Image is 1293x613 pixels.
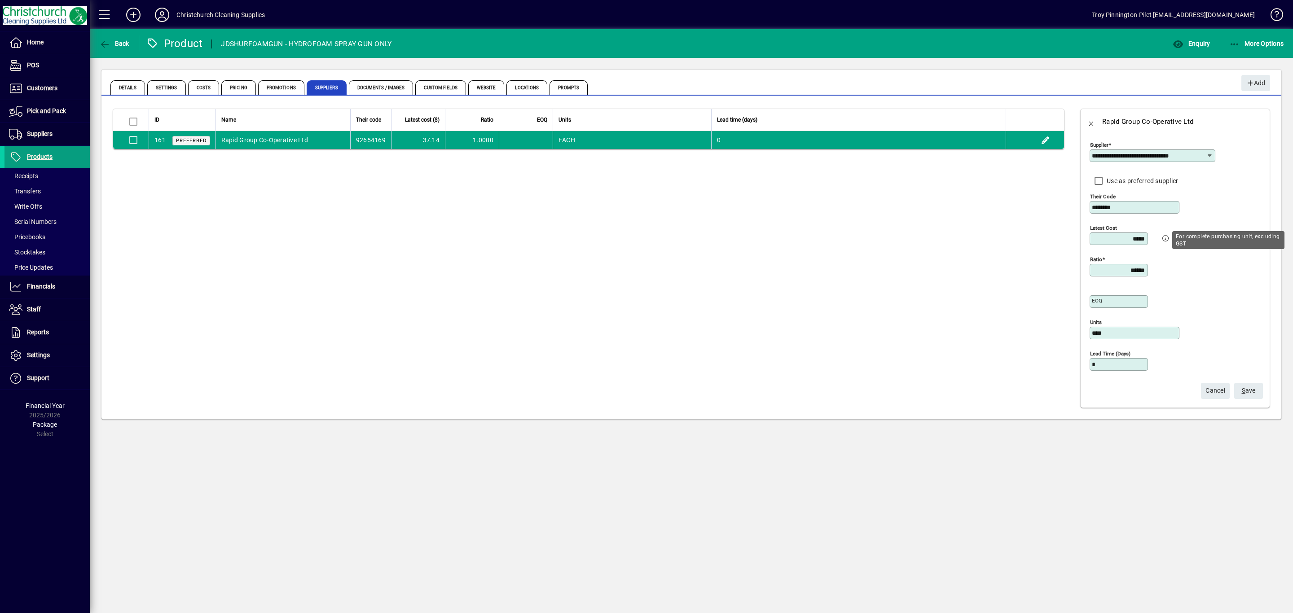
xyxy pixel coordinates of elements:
td: Rapid Group Co-Operative Ltd [215,131,350,149]
mat-label: Their code [1090,193,1116,200]
span: More Options [1229,40,1284,47]
a: Pick and Pack [4,100,90,123]
button: Cancel [1201,383,1230,399]
span: Settings [27,351,50,359]
span: Transfers [9,188,41,195]
a: Knowledge Base [1264,2,1282,31]
span: Units [559,115,571,125]
span: Custom Fields [415,80,466,95]
span: Settings [147,80,186,95]
span: Costs [188,80,220,95]
button: Add [1241,75,1270,91]
span: Reports [27,328,49,336]
a: Customers [4,77,90,100]
a: Write Offs [4,199,90,214]
span: Write Offs [9,203,42,210]
span: Support [27,374,49,381]
span: Latest cost ($) [405,115,440,125]
td: 92654169 [350,131,391,149]
td: 0 [711,131,1006,149]
a: Home [4,31,90,54]
span: Documents / Images [349,80,413,95]
a: Transfers [4,184,90,199]
mat-label: Supplier [1090,142,1108,148]
div: For complete purchasing unit, excluding GST [1172,231,1284,249]
span: Back [99,40,129,47]
span: Pricebooks [9,233,45,241]
a: Staff [4,298,90,321]
span: Price Updates [9,264,53,271]
button: More Options [1227,35,1286,52]
span: Their code [356,115,381,125]
a: Support [4,367,90,390]
span: Receipts [9,172,38,180]
td: 37.14 [391,131,445,149]
span: POS [27,61,39,69]
td: 1.0000 [445,131,499,149]
button: Back [97,35,132,52]
div: JDSHURFOAMGUN - HYDROFOAM SPRAY GUN ONLY [221,37,391,51]
a: Suppliers [4,123,90,145]
span: Home [27,39,44,46]
a: Serial Numbers [4,214,90,229]
button: Add [119,7,148,23]
button: Enquiry [1170,35,1212,52]
a: Stocktakes [4,245,90,260]
button: Save [1234,383,1263,399]
span: Pricing [221,80,256,95]
span: Name [221,115,236,125]
mat-label: Ratio [1090,256,1102,263]
span: Suppliers [27,130,53,137]
mat-label: Latest cost [1090,225,1117,231]
span: EOQ [537,115,547,125]
label: Use as preferred supplier [1105,176,1178,185]
span: Website [468,80,505,95]
span: Customers [27,84,57,92]
span: Financial Year [26,402,65,409]
span: Locations [506,80,547,95]
div: Product [146,36,203,51]
div: Christchurch Cleaning Supplies [176,8,265,22]
span: ID [154,115,159,125]
span: Products [27,153,53,160]
span: Cancel [1205,383,1225,398]
td: EACH [553,131,712,149]
a: Settings [4,344,90,367]
span: Suppliers [307,80,347,95]
a: Reports [4,321,90,344]
span: Pick and Pack [27,107,66,114]
span: Package [33,421,57,428]
button: Profile [148,7,176,23]
a: Receipts [4,168,90,184]
span: Stocktakes [9,249,45,256]
div: 161 [154,136,166,145]
div: Troy Pinnington-Pilet [EMAIL_ADDRESS][DOMAIN_NAME] [1092,8,1255,22]
mat-label: Lead time (days) [1090,350,1130,357]
span: Serial Numbers [9,218,57,225]
mat-label: Units [1090,319,1102,325]
span: Enquiry [1173,40,1210,47]
div: Rapid Group Co-Operative Ltd [1102,114,1193,129]
span: Ratio [481,115,493,125]
a: Price Updates [4,260,90,275]
span: Promotions [258,80,304,95]
span: Add [1246,76,1265,91]
span: Details [110,80,145,95]
button: Back [1081,111,1102,132]
a: Pricebooks [4,229,90,245]
mat-label: EOQ [1092,298,1102,304]
a: POS [4,54,90,77]
span: ave [1242,383,1256,398]
span: Lead time (days) [717,115,757,125]
a: Financials [4,276,90,298]
span: Staff [27,306,41,313]
span: Financials [27,283,55,290]
span: Preferred [176,138,207,144]
span: Prompts [550,80,588,95]
span: S [1242,387,1245,394]
app-page-header-button: Back [90,35,139,52]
